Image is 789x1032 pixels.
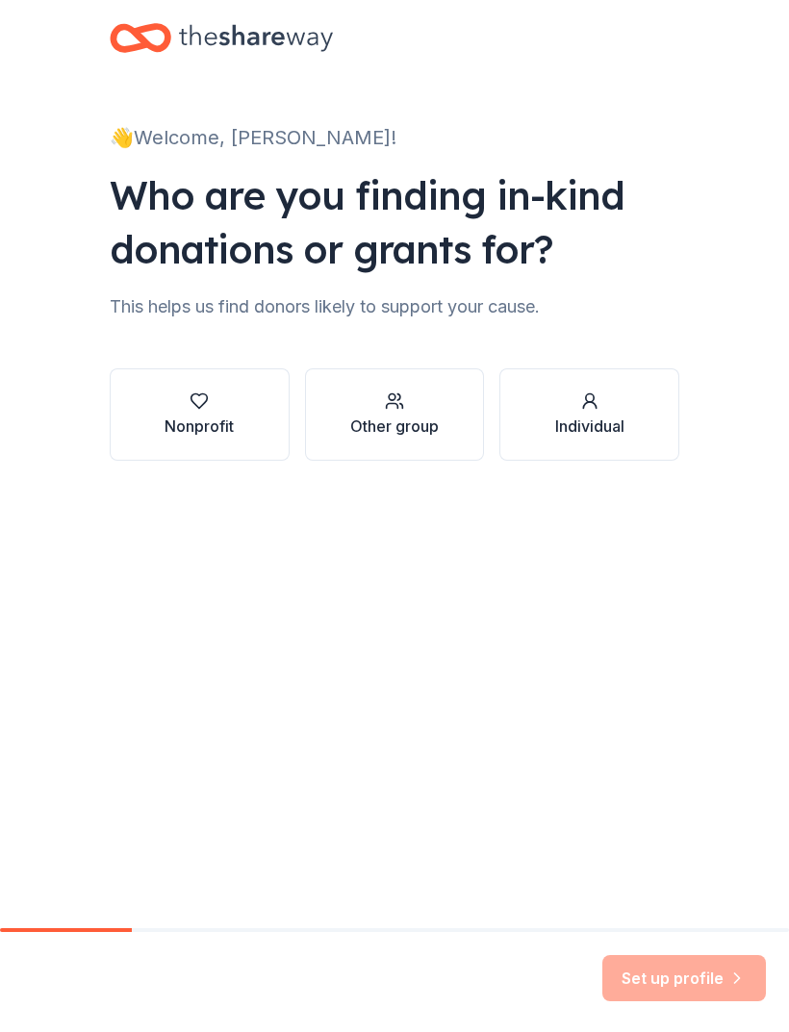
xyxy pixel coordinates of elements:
[110,368,290,461] button: Nonprofit
[110,168,679,276] div: Who are you finding in-kind donations or grants for?
[165,415,234,438] div: Nonprofit
[350,415,439,438] div: Other group
[555,415,624,438] div: Individual
[110,291,679,322] div: This helps us find donors likely to support your cause.
[305,368,485,461] button: Other group
[499,368,679,461] button: Individual
[110,122,679,153] div: 👋 Welcome, [PERSON_NAME]!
